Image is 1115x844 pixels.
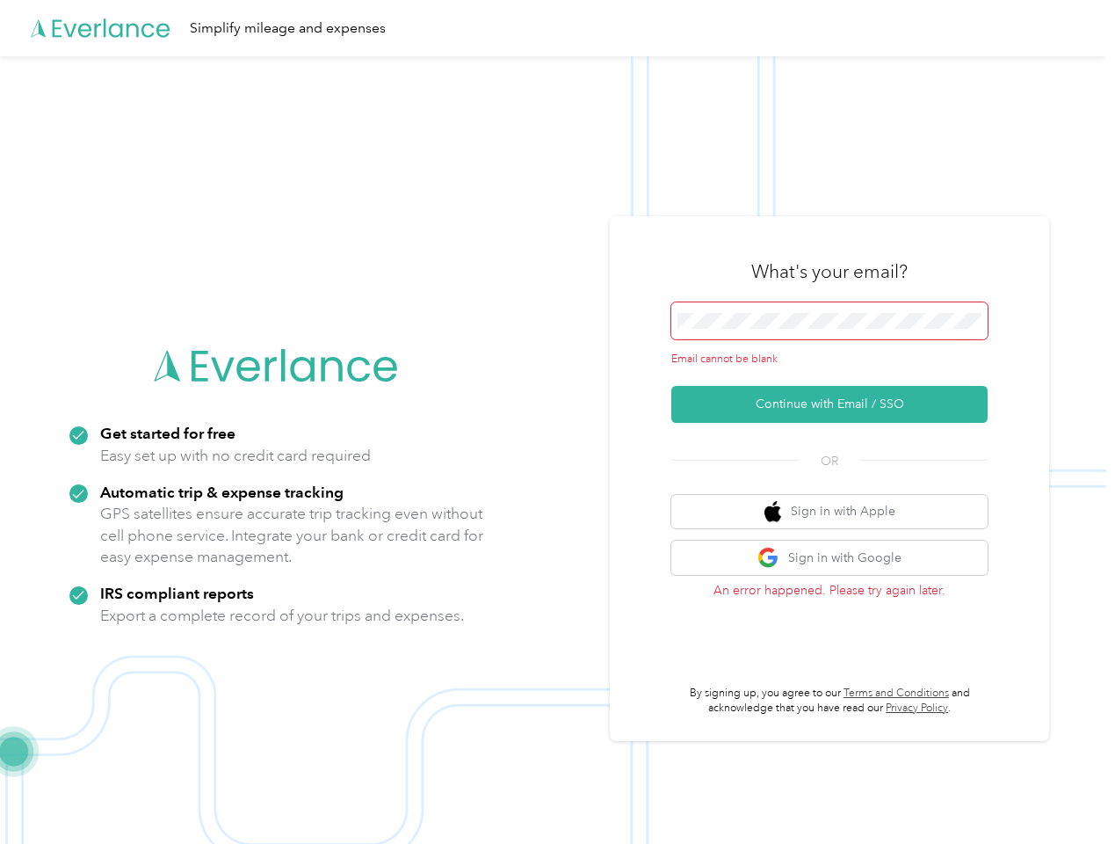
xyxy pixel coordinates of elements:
[886,702,948,715] a: Privacy Policy
[671,386,988,423] button: Continue with Email / SSO
[100,424,235,442] strong: Get started for free
[671,352,988,367] div: Email cannot be blank
[671,686,988,717] p: By signing up, you agree to our and acknowledge that you have read our .
[671,541,988,575] button: google logoSign in with Google
[671,581,988,600] p: An error happened. Please try again later.
[100,584,254,602] strong: IRS compliant reports
[100,483,344,501] strong: Automatic trip & expense tracking
[100,503,484,568] p: GPS satellites ensure accurate trip tracking even without cell phone service. Integrate your bank...
[190,18,386,40] div: Simplify mileage and expenses
[751,259,908,284] h3: What's your email?
[757,547,779,569] img: google logo
[764,501,782,523] img: apple logo
[100,445,371,467] p: Easy set up with no credit card required
[100,605,464,627] p: Export a complete record of your trips and expenses.
[671,495,988,529] button: apple logoSign in with Apple
[799,452,860,470] span: OR
[843,687,949,700] a: Terms and Conditions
